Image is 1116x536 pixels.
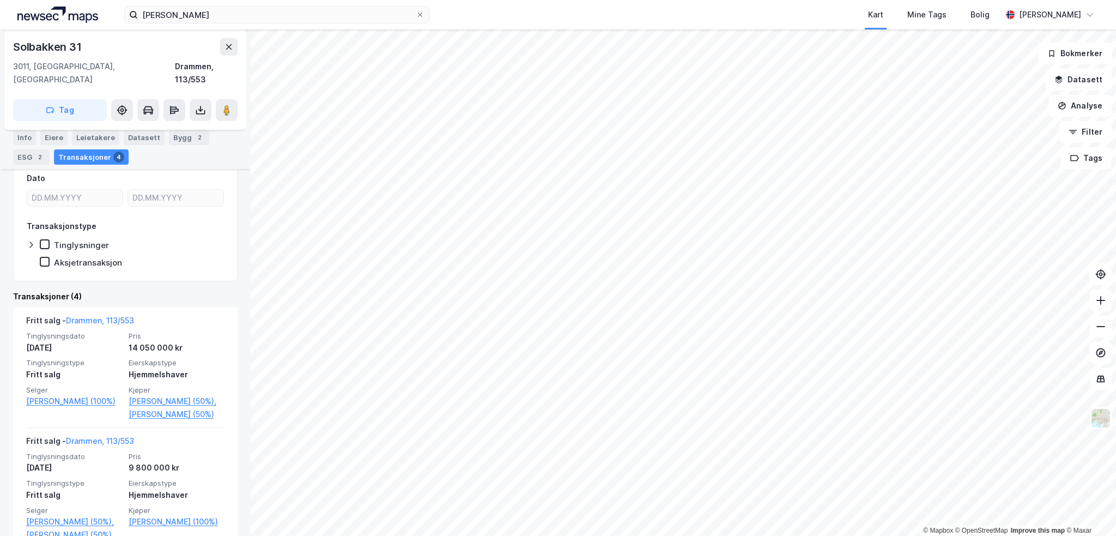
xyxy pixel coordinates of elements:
[129,332,225,341] span: Pris
[138,7,416,23] input: Søk på adresse, matrikkel, gårdeiere, leietakere eller personer
[194,132,205,143] div: 2
[54,240,109,250] div: Tinglysninger
[955,527,1008,534] a: OpenStreetMap
[1019,8,1081,21] div: [PERSON_NAME]
[27,190,123,206] input: DD.MM.YYYY
[129,461,225,474] div: 9 800 000 kr
[66,316,134,325] a: Drammen, 113/553
[1045,69,1112,91] button: Datasett
[129,395,225,408] a: [PERSON_NAME] (50%),
[1048,95,1112,117] button: Analyse
[27,172,45,185] div: Dato
[129,358,225,368] span: Eierskapstype
[1062,484,1116,536] iframe: Chat Widget
[66,436,134,445] a: Drammen, 113/553
[26,515,122,528] a: [PERSON_NAME] (50%),
[129,506,225,515] span: Kjøper
[13,99,107,121] button: Tag
[129,489,225,502] div: Hjemmelshaver
[129,341,225,354] div: 14 050 000 kr
[13,38,84,56] div: Solbakken 31
[971,8,990,21] div: Bolig
[13,149,50,165] div: ESG
[1038,43,1112,64] button: Bokmerker
[13,130,36,145] div: Info
[1090,408,1111,429] img: Z
[124,130,165,145] div: Datasett
[907,8,947,21] div: Mine Tags
[26,435,134,452] div: Fritt salg -
[34,152,45,162] div: 2
[113,152,124,162] div: 4
[26,341,122,354] div: [DATE]
[26,368,122,381] div: Fritt salg
[923,527,953,534] a: Mapbox
[72,130,119,145] div: Leietakere
[26,506,122,515] span: Selger
[1059,121,1112,143] button: Filter
[868,8,883,21] div: Kart
[26,358,122,368] span: Tinglysningstype
[128,190,223,206] input: DD.MM.YYYY
[13,60,175,86] div: 3011, [GEOGRAPHIC_DATA], [GEOGRAPHIC_DATA]
[26,386,122,395] span: Selger
[169,130,209,145] div: Bygg
[54,149,129,165] div: Transaksjoner
[129,479,225,488] span: Eierskapstype
[129,408,225,421] a: [PERSON_NAME] (50%)
[26,461,122,474] div: [DATE]
[17,7,98,23] img: logo.a4113a55bc3d86da70a041830d287a7e.svg
[175,60,238,86] div: Drammen, 113/553
[129,452,225,461] span: Pris
[26,332,122,341] span: Tinglysningsdato
[26,479,122,488] span: Tinglysningstype
[129,368,225,381] div: Hjemmelshaver
[129,515,225,528] a: [PERSON_NAME] (100%)
[26,395,122,408] a: [PERSON_NAME] (100%)
[26,314,134,332] div: Fritt salg -
[1011,527,1065,534] a: Improve this map
[26,489,122,502] div: Fritt salg
[13,290,238,303] div: Transaksjoner (4)
[1061,147,1112,169] button: Tags
[27,220,96,233] div: Transaksjonstype
[54,257,122,268] div: Aksjetransaksjon
[40,130,68,145] div: Eiere
[129,386,225,395] span: Kjøper
[26,452,122,461] span: Tinglysningsdato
